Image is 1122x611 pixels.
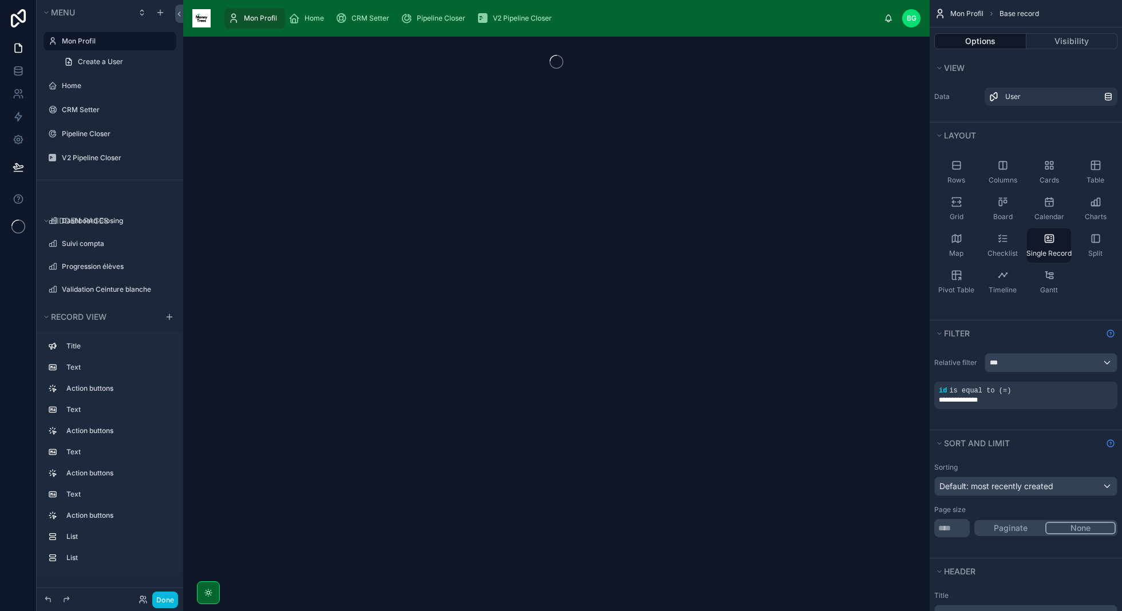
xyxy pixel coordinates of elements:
[949,387,1011,395] span: is equal to (=)
[66,405,167,414] label: Text
[397,8,473,29] a: Pipeline Closer
[981,192,1025,226] button: Board
[244,14,277,23] span: Mon Profil
[934,477,1117,496] button: Default: most recently created
[62,239,169,248] label: Suivi compta
[152,592,178,608] button: Done
[41,213,172,229] button: Hidden pages
[66,384,167,393] label: Action buttons
[62,285,169,294] label: Validation Ceinture blanche
[939,387,947,395] span: id
[934,228,978,263] button: Map
[938,285,974,295] span: Pivot Table
[66,426,167,435] label: Action buttons
[1088,249,1103,258] span: Split
[950,212,963,221] span: Grid
[473,8,560,29] a: V2 Pipeline Closer
[934,326,1101,342] button: Filter
[934,358,980,367] label: Relative filter
[62,105,169,114] label: CRM Setter
[224,8,285,29] a: Mon Profil
[934,192,978,226] button: Grid
[981,228,1025,263] button: Checklist
[66,469,167,478] label: Action buttons
[1034,212,1064,221] span: Calendar
[989,285,1017,295] span: Timeline
[41,5,131,21] button: Menu
[62,262,169,271] label: Progression élèves
[66,447,167,457] label: Text
[57,53,176,71] a: Create a User
[1027,228,1071,263] button: Single Record
[1073,228,1117,263] button: Split
[993,212,1013,221] span: Board
[987,249,1018,258] span: Checklist
[1045,522,1116,534] button: None
[78,57,123,66] span: Create a User
[66,363,167,372] label: Text
[939,481,1053,491] span: Default: most recently created
[999,9,1039,18] span: Base record
[934,92,980,101] label: Data
[62,81,169,90] label: Home
[934,463,958,472] label: Sorting
[1087,176,1104,185] span: Table
[220,6,884,31] div: scrollable content
[66,532,167,541] label: List
[934,155,978,189] button: Rows
[37,332,183,576] div: scrollable content
[1073,155,1117,189] button: Table
[41,309,158,325] button: Record view
[950,9,983,18] span: Mon Profil
[1026,33,1118,49] button: Visibility
[934,505,966,514] label: Page size
[192,9,211,27] img: App logo
[1106,439,1115,448] svg: Show help information
[305,14,324,23] span: Home
[944,130,976,140] span: Layout
[62,216,169,225] label: Dashboard Closing
[1040,285,1058,295] span: Gantt
[949,249,963,258] span: Map
[944,63,965,73] span: View
[934,128,1111,144] button: Layout
[51,312,106,322] span: Record view
[989,176,1017,185] span: Columns
[66,511,167,520] label: Action buttons
[981,155,1025,189] button: Columns
[944,566,975,576] span: Header
[1026,249,1072,258] span: Single Record
[66,342,167,351] label: Title
[351,14,389,23] span: CRM Setter
[62,129,169,138] label: Pipeline Closer
[934,564,1111,580] button: Header
[934,60,1111,76] button: View
[976,522,1045,534] button: Paginate
[332,8,397,29] a: CRM Setter
[1027,265,1071,299] button: Gantt
[62,37,169,46] label: Mon Profil
[1005,92,1021,101] span: User
[985,88,1117,106] a: User
[1027,155,1071,189] button: Cards
[417,14,465,23] span: Pipeline Closer
[934,33,1026,49] button: Options
[62,153,169,162] label: V2 Pipeline Closer
[1106,329,1115,338] svg: Show help information
[981,265,1025,299] button: Timeline
[934,591,1117,600] label: Title
[947,176,965,185] span: Rows
[66,553,167,562] label: List
[934,265,978,299] button: Pivot Table
[285,8,332,29] a: Home
[51,7,75,17] span: Menu
[944,328,970,338] span: Filter
[1027,192,1071,226] button: Calendar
